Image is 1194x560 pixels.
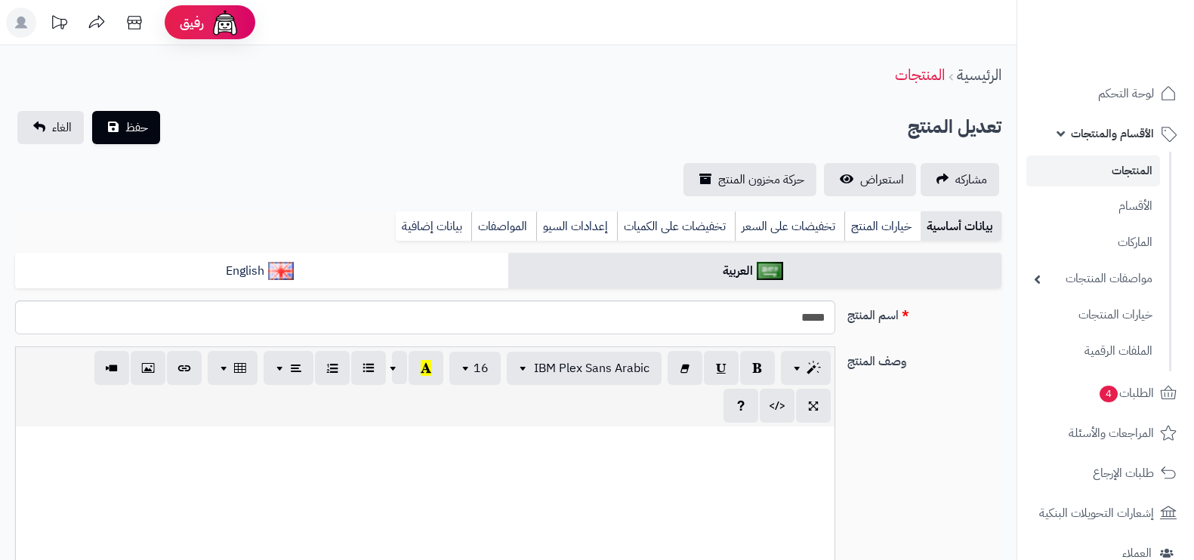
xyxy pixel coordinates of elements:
a: استعراض [824,163,916,196]
a: لوحة التحكم [1026,75,1185,112]
button: حفظ [92,111,160,144]
span: 16 [474,359,489,377]
h2: تعديل المنتج [908,112,1001,143]
img: logo-2.png [1091,42,1180,74]
a: المنتجات [1026,155,1160,186]
img: English [268,262,295,280]
a: المراجعات والأسئلة [1026,415,1185,451]
a: الغاء [17,111,84,144]
a: حركة مخزون المنتج [683,163,816,196]
span: إشعارات التحويلات البنكية [1039,503,1154,524]
label: اسم المنتج [841,300,1007,325]
button: IBM Plex Sans Arabic [507,352,662,385]
a: الرئيسية [957,63,1001,86]
a: الملفات الرقمية [1026,335,1160,368]
a: المواصفات [471,211,536,242]
img: ai-face.png [210,8,240,38]
a: تخفيضات على السعر [735,211,844,242]
label: وصف المنتج [841,346,1007,371]
a: مواصفات المنتجات [1026,263,1160,295]
a: العربية [508,253,1001,290]
a: خيارات المنتجات [1026,299,1160,331]
a: خيارات المنتج [844,211,921,242]
a: الأقسام [1026,190,1160,223]
a: طلبات الإرجاع [1026,455,1185,491]
a: بيانات أساسية [921,211,1001,242]
span: استعراض [860,171,904,189]
span: حركة مخزون المنتج [718,171,804,189]
span: حفظ [125,118,148,137]
button: 16 [449,352,501,385]
img: العربية [757,262,783,280]
span: الأقسام والمنتجات [1071,123,1154,144]
span: مشاركه [955,171,987,189]
span: الغاء [52,118,72,137]
a: تخفيضات على الكميات [617,211,735,242]
span: رفيق [180,14,204,32]
span: طلبات الإرجاع [1093,463,1154,484]
a: بيانات إضافية [396,211,471,242]
a: تحديثات المنصة [40,8,78,42]
a: المنتجات [895,63,945,86]
a: الطلبات4 [1026,375,1185,411]
a: إشعارات التحويلات البنكية [1026,495,1185,531]
a: English [15,253,508,290]
a: إعدادات السيو [536,211,617,242]
span: IBM Plex Sans Arabic [534,359,649,377]
a: الماركات [1026,226,1160,259]
span: الطلبات [1098,383,1154,404]
span: المراجعات والأسئلة [1069,423,1154,444]
a: مشاركه [921,163,999,196]
span: لوحة التحكم [1098,83,1154,104]
span: 4 [1100,386,1118,402]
